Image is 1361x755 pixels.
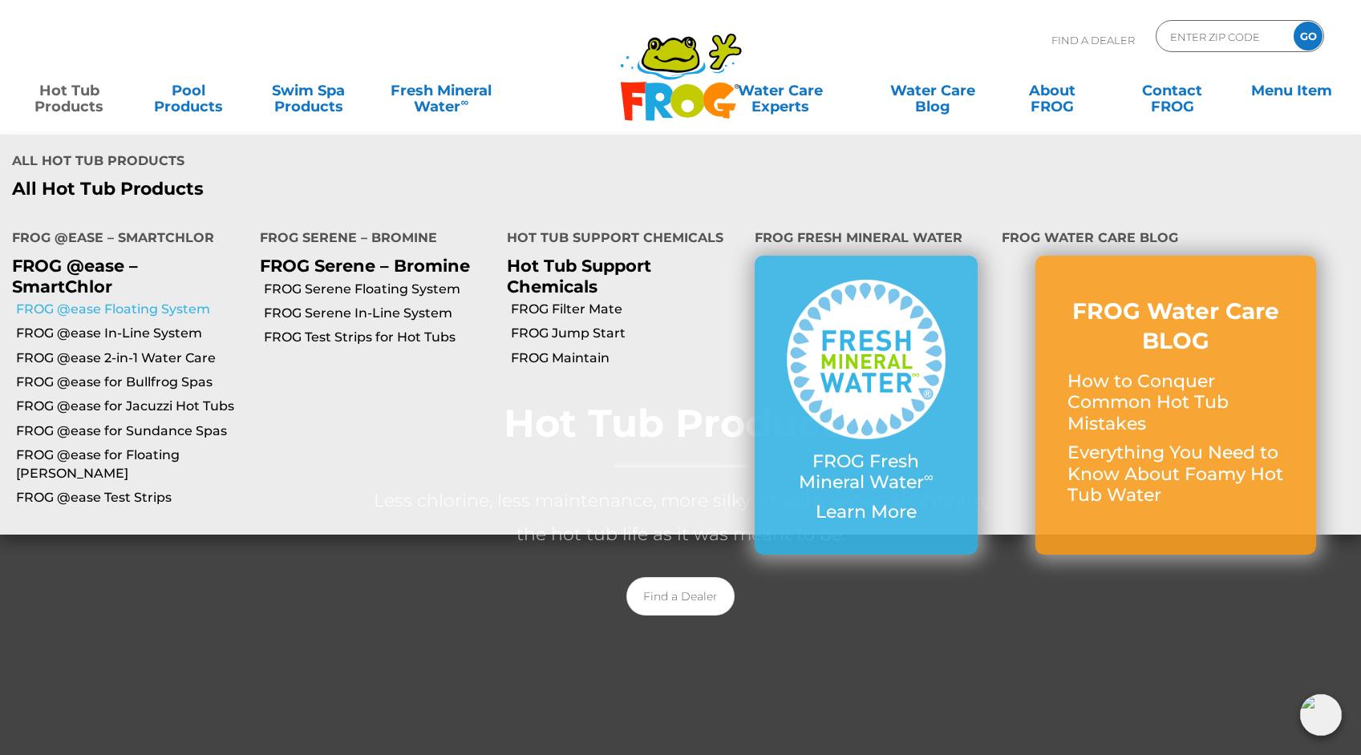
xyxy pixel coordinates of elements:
[264,305,496,322] a: FROG Serene In-Line System
[264,329,496,346] a: FROG Test Strips for Hot Tubs
[1238,75,1345,107] a: Menu Item
[511,301,743,318] a: FROG Filter Mate
[16,373,248,391] a: FROG @ease for Bullfrog Spas
[1067,442,1284,506] p: Everything You Need to Know About Foamy Hot Tub Water
[1067,371,1284,434] p: How to Conquer Common Hot Tub Mistakes
[375,75,508,107] a: Fresh MineralWater∞
[16,446,248,482] a: FROG @ease for Floating [PERSON_NAME]
[1119,75,1225,107] a: ContactFROG
[999,75,1106,107] a: AboutFROG
[12,147,669,179] h4: All Hot Tub Products
[16,75,123,107] a: Hot TubProducts
[16,349,248,367] a: FROG @ease 2-in-1 Water Care
[1067,297,1284,514] a: FROG Water Care BLOG How to Conquer Common Hot Tub Mistakes Everything You Need to Know About Foa...
[1002,224,1349,256] h4: FROG Water Care Blog
[16,422,248,440] a: FROG @ease for Sundance Spas
[260,224,484,256] h4: FROG Serene – Bromine
[12,256,236,296] p: FROG @ease – SmartChlor
[260,256,484,276] p: FROG Serene – Bromine
[12,224,236,256] h4: FROG @ease – SmartChlor
[255,75,362,107] a: Swim SpaProducts
[626,577,735,616] a: Find a Dealer
[460,95,468,108] sup: ∞
[264,281,496,298] a: FROG Serene Floating System
[511,325,743,342] a: FROG Jump Start
[924,469,934,485] sup: ∞
[16,325,248,342] a: FROG @ease In-Line System
[507,224,731,256] h4: Hot Tub Support Chemicals
[755,224,978,256] h4: FROG Fresh Mineral Water
[694,75,866,107] a: Water CareExperts
[880,75,986,107] a: Water CareBlog
[787,280,946,531] a: FROG Fresh Mineral Water∞ Learn More
[1300,694,1342,736] img: openIcon
[16,301,248,318] a: FROG @ease Floating System
[1294,22,1323,50] input: GO
[1169,25,1277,48] input: Zip Code Form
[507,256,651,296] a: Hot Tub Support Chemicals
[1051,20,1135,60] p: Find A Dealer
[787,451,946,494] p: FROG Fresh Mineral Water
[12,179,669,200] a: All Hot Tub Products
[787,502,946,523] p: Learn More
[136,75,242,107] a: PoolProducts
[16,489,248,507] a: FROG @ease Test Strips
[1067,297,1284,355] h3: FROG Water Care BLOG
[511,349,743,367] a: FROG Maintain
[16,398,248,415] a: FROG @ease for Jacuzzi Hot Tubs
